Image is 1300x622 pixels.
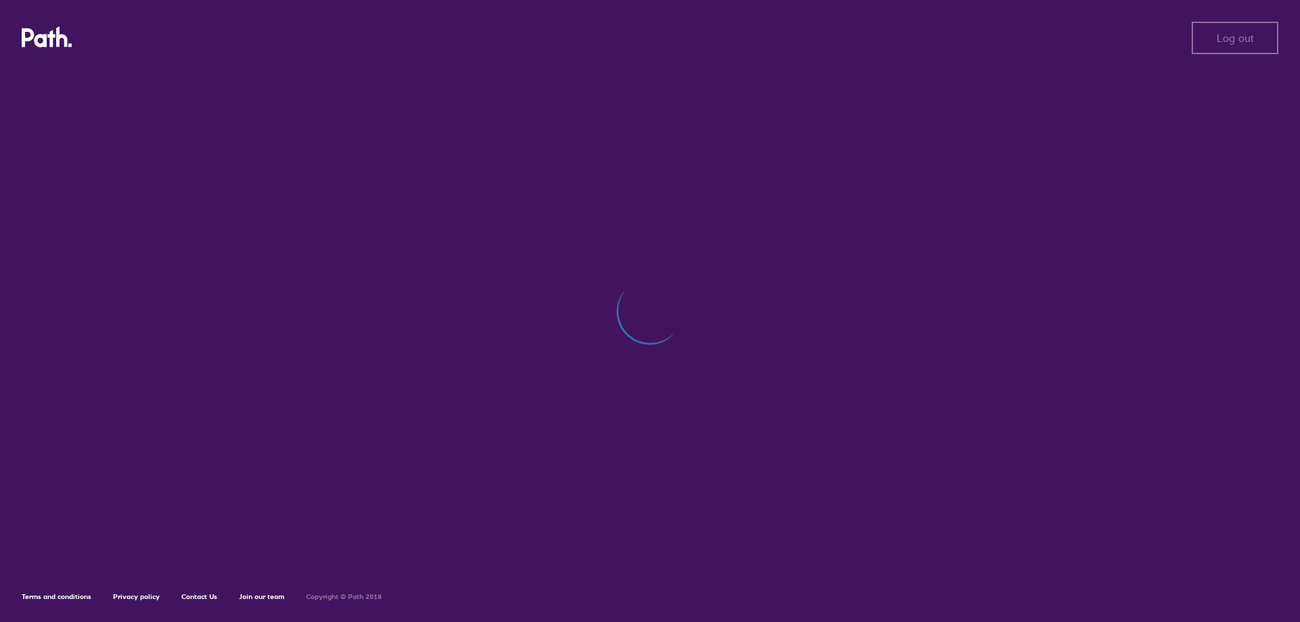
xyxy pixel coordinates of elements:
[113,592,160,601] a: Privacy policy
[306,593,382,601] h6: Copyright © Path 2018
[239,592,284,601] a: Join our team
[1192,22,1278,54] button: Log out
[1217,32,1254,44] span: Log out
[181,592,217,601] a: Contact Us
[22,592,91,601] a: Terms and conditions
